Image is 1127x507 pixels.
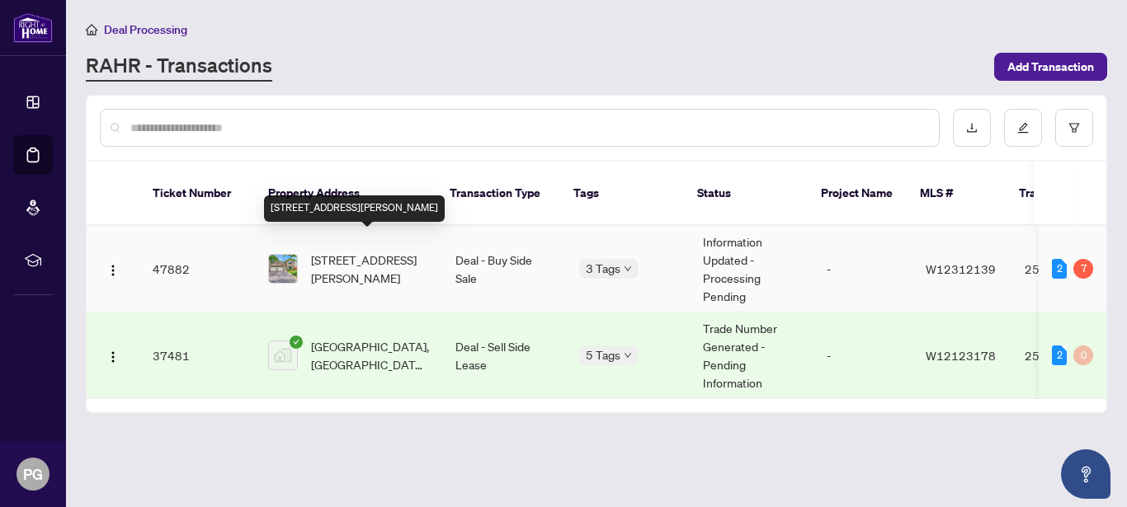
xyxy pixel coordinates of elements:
img: Logo [106,350,120,364]
span: Add Transaction [1007,54,1094,80]
div: 0 [1073,345,1093,365]
span: W12123178 [926,348,996,363]
div: 7 [1073,259,1093,279]
span: edit [1017,122,1029,134]
button: Logo [100,342,126,369]
th: Transaction Type [436,162,560,226]
a: RAHR - Transactions [86,52,272,82]
span: 3 Tags [586,259,620,278]
div: 2 [1052,259,1067,279]
span: home [86,24,97,35]
button: Add Transaction [994,53,1107,81]
span: PG [23,462,43,486]
button: Open asap [1061,449,1110,499]
div: [STREET_ADDRESS][PERSON_NAME] [264,195,445,222]
td: Deal - Buy Side Sale [442,226,566,312]
td: 2507569 [1011,312,1127,399]
td: Information Updated - Processing Pending [690,226,813,312]
span: 5 Tags [586,345,620,364]
span: down [624,351,632,359]
button: edit [1004,109,1042,147]
th: Trade Number [1006,162,1121,226]
img: thumbnail-img [269,341,297,369]
div: 2 [1052,345,1067,365]
th: Tags [560,162,684,226]
span: down [624,265,632,273]
span: check-circle [290,336,303,349]
img: thumbnail-img [269,255,297,283]
td: 2513490 [1011,226,1127,312]
button: download [953,109,991,147]
img: logo [13,12,53,43]
td: 47882 [139,226,255,312]
th: Ticket Number [139,162,255,226]
img: Logo [106,264,120,277]
td: - [813,226,912,312]
span: filter [1068,122,1080,134]
span: [GEOGRAPHIC_DATA], [GEOGRAPHIC_DATA], [GEOGRAPHIC_DATA] [311,337,429,373]
span: download [966,122,978,134]
th: Status [684,162,808,226]
span: W12312139 [926,261,996,276]
th: MLS # [907,162,1006,226]
th: Property Address [255,162,436,226]
span: [STREET_ADDRESS][PERSON_NAME] [311,251,429,287]
td: Deal - Sell Side Lease [442,312,566,399]
td: 37481 [139,312,255,399]
span: Deal Processing [104,22,187,37]
th: Project Name [808,162,907,226]
td: Trade Number Generated - Pending Information [690,312,813,399]
button: filter [1055,109,1093,147]
td: - [813,312,912,399]
button: Logo [100,256,126,282]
